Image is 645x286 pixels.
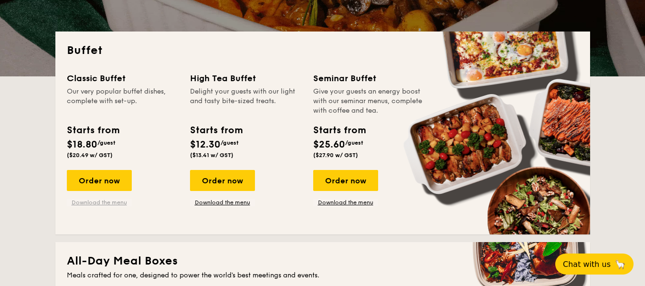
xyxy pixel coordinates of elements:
[313,139,345,150] span: $25.60
[313,72,425,85] div: Seminar Buffet
[67,199,132,206] a: Download the menu
[190,152,233,159] span: ($13.41 w/ GST)
[97,139,116,146] span: /guest
[67,139,97,150] span: $18.80
[67,170,132,191] div: Order now
[313,87,425,116] div: Give your guests an energy boost with our seminar menus, complete with coffee and tea.
[190,199,255,206] a: Download the menu
[313,152,358,159] span: ($27.90 w/ GST)
[67,271,579,280] div: Meals crafted for one, designed to power the world's best meetings and events.
[190,72,302,85] div: High Tea Buffet
[67,43,579,58] h2: Buffet
[67,152,113,159] span: ($20.49 w/ GST)
[614,259,626,270] span: 🦙
[190,87,302,116] div: Delight your guests with our light and tasty bite-sized treats.
[313,170,378,191] div: Order now
[563,260,611,269] span: Chat with us
[190,123,242,138] div: Starts from
[190,139,221,150] span: $12.30
[313,199,378,206] a: Download the menu
[67,87,179,116] div: Our very popular buffet dishes, complete with set-up.
[190,170,255,191] div: Order now
[67,72,179,85] div: Classic Buffet
[555,254,634,275] button: Chat with us🦙
[313,123,365,138] div: Starts from
[221,139,239,146] span: /guest
[67,254,579,269] h2: All-Day Meal Boxes
[67,123,119,138] div: Starts from
[345,139,363,146] span: /guest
